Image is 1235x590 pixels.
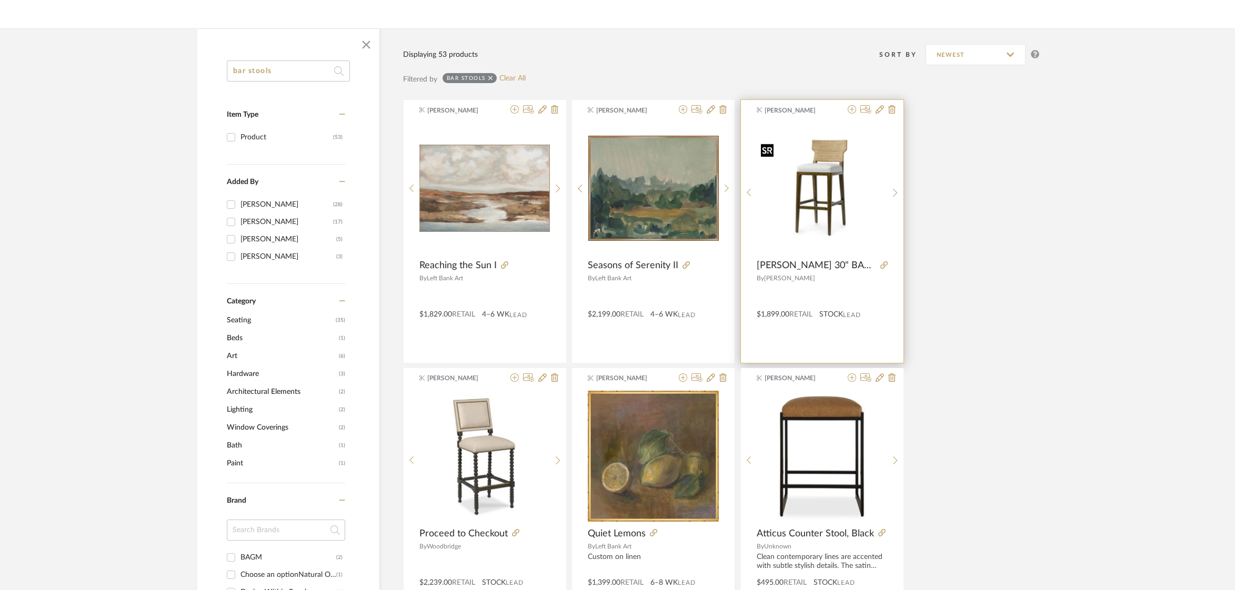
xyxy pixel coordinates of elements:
[336,566,343,583] div: (1)
[588,260,678,271] span: Seasons of Serenity II
[814,577,837,588] span: STOCK
[482,309,509,320] span: 4–6 WK
[227,454,336,472] span: Paint
[240,196,333,213] div: [PERSON_NAME]
[419,275,427,281] span: By
[588,579,620,586] span: $1,399.00
[356,34,377,55] button: Close
[403,74,437,85] div: Filtered by
[596,106,662,115] span: [PERSON_NAME]
[757,139,887,237] img: KIRBY 30" BARSTOOL
[678,579,696,586] span: Lead
[419,543,427,550] span: By
[227,383,336,401] span: Architectural Elements
[339,401,345,418] span: (2)
[757,275,764,281] span: By
[227,297,256,306] span: Category
[588,311,620,318] span: $2,199.00
[765,373,831,383] span: [PERSON_NAME]
[452,579,475,586] span: Retail
[240,129,333,146] div: Product
[588,553,719,571] div: Custom on linen
[339,383,345,400] span: (2)
[227,178,258,186] span: Added By
[588,391,719,522] div: 0
[588,136,719,241] img: Seasons of Serenity II
[595,543,631,550] span: Left Bank Art
[843,311,861,319] span: Lead
[620,579,644,586] span: Retail
[620,311,644,318] span: Retail
[879,49,926,60] div: Sort By
[757,391,887,522] div: 0
[227,419,336,436] span: Window Coverings
[757,311,789,318] span: $1,899.00
[339,419,345,436] span: (2)
[419,145,550,232] img: Reaching the Sun I
[240,549,336,566] div: BAGM
[757,260,876,271] span: [PERSON_NAME] 30" BARSTOOL
[227,60,350,82] input: Search within 53 results
[227,111,258,118] span: Item Type
[837,579,855,586] span: Lead
[509,311,527,319] span: Lead
[333,129,343,146] div: (53)
[789,311,812,318] span: Retail
[240,566,336,583] div: Choose an optionNatural OakLight Smoked OakDark Smoked OakBlack Oak
[240,213,333,230] div: [PERSON_NAME]
[419,391,550,522] img: Proceed to Checkout
[227,401,336,419] span: Lighting
[427,543,461,550] span: Woodbridge
[227,520,345,541] input: Search Brands
[227,347,336,365] span: Art
[336,549,343,566] div: (2)
[499,74,526,83] a: Clear All
[227,329,336,347] span: Beds
[765,106,831,115] span: [PERSON_NAME]
[650,309,678,320] span: 4–6 WK
[678,311,696,319] span: Lead
[764,275,815,281] span: [PERSON_NAME]
[819,309,843,320] span: STOCK
[757,391,887,522] img: Atticus Counter Stool, Black
[588,528,646,540] span: Quiet Lemons
[419,528,508,540] span: Proceed to Checkout
[427,275,463,281] span: Left Bank Art
[333,213,343,230] div: (17)
[227,311,333,329] span: Seating
[596,373,662,383] span: [PERSON_NAME]
[419,311,452,318] span: $1,829.00
[427,373,494,383] span: [PERSON_NAME]
[757,123,887,254] div: 0
[403,49,478,60] div: Displaying 53 products
[240,248,336,265] div: [PERSON_NAME]
[588,275,595,281] span: By
[336,231,343,248] div: (5)
[452,311,475,318] span: Retail
[227,365,336,383] span: Hardware
[650,577,678,588] span: 6–8 WK
[339,330,345,347] span: (1)
[757,579,784,586] span: $495.00
[427,106,494,115] span: [PERSON_NAME]
[419,391,550,522] div: 0
[336,248,343,265] div: (3)
[447,75,486,82] div: bar stools
[419,579,452,586] span: $2,239.00
[227,497,246,504] span: Brand
[757,543,764,550] span: By
[588,391,719,522] img: Quiet Lemons
[482,577,506,588] span: STOCK
[339,365,345,382] span: (3)
[339,455,345,472] span: (1)
[333,196,343,213] div: (28)
[419,260,497,271] span: Reaching the Sun I
[764,543,791,550] span: Unknown
[339,437,345,454] span: (1)
[757,528,874,540] span: Atticus Counter Stool, Black
[757,553,888,571] div: Clean contemporary lines are accented with subtle stylish details. The satin black finished iron ...
[588,543,595,550] span: By
[240,231,336,248] div: [PERSON_NAME]
[595,275,631,281] span: Left Bank Art
[336,312,345,329] span: (35)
